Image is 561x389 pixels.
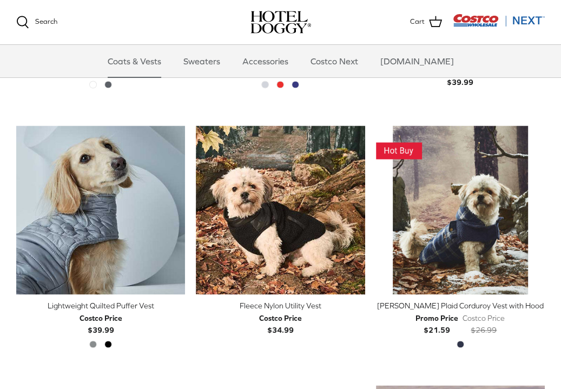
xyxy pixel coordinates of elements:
img: This Item Is A Hot Buy! Get it While the Deal is Good! [376,142,422,159]
s: $26.99 [471,326,497,334]
a: Melton Plaid Corduroy Vest with Hood [376,126,545,294]
a: Coats & Vests [98,45,171,77]
a: Accessories [233,45,298,77]
a: Sweaters [174,45,230,77]
b: $21.59 [415,312,458,334]
a: Fleece Nylon Utility Vest [196,126,365,294]
a: [PERSON_NAME] Plaid Corduroy Vest with Hood Promo Price$21.59 Costco Price$26.99 [376,300,545,336]
a: Cart [410,15,442,29]
b: $39.99 [80,312,122,334]
a: Search [16,16,57,29]
div: Costco Price [80,312,122,324]
a: Lightweight Quilted Puffer Vest Costco Price$39.99 [16,300,185,336]
div: Costco Price [259,312,302,324]
a: Visit Costco Next [453,21,545,29]
b: $39.99 [439,64,481,87]
a: Costco Next [301,45,368,77]
a: [DOMAIN_NAME] [371,45,464,77]
span: Search [35,17,57,25]
div: Costco Price [463,312,505,324]
a: Lightweight Quilted Puffer Vest [16,126,185,294]
div: Lightweight Quilted Puffer Vest [16,300,185,312]
div: [PERSON_NAME] Plaid Corduroy Vest with Hood [376,300,545,312]
a: Fleece Nylon Utility Vest Costco Price$34.99 [196,300,365,336]
span: Cart [410,16,425,28]
img: hoteldoggycom [250,11,311,34]
b: $34.99 [259,312,302,334]
img: Costco Next [453,14,545,27]
div: Fleece Nylon Utility Vest [196,300,365,312]
div: Promo Price [415,312,458,324]
a: hoteldoggy.com hoteldoggycom [250,11,311,34]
